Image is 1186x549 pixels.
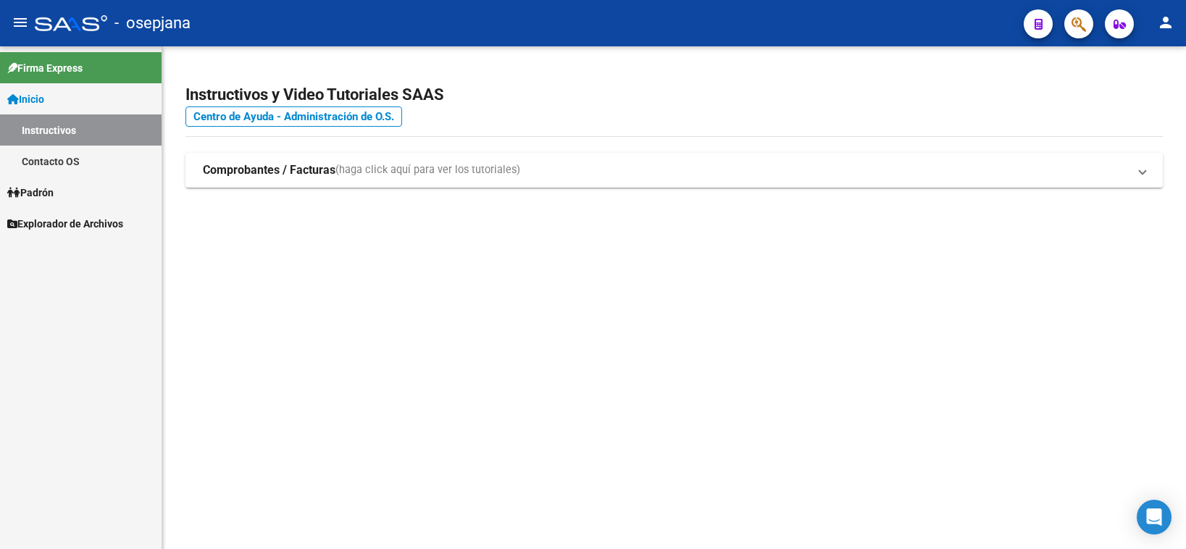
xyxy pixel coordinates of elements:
[185,81,1163,109] h2: Instructivos y Video Tutoriales SAAS
[7,216,123,232] span: Explorador de Archivos
[185,106,402,127] a: Centro de Ayuda - Administración de O.S.
[7,91,44,107] span: Inicio
[12,14,29,31] mat-icon: menu
[1157,14,1174,31] mat-icon: person
[7,60,83,76] span: Firma Express
[185,153,1163,188] mat-expansion-panel-header: Comprobantes / Facturas(haga click aquí para ver los tutoriales)
[7,185,54,201] span: Padrón
[203,162,335,178] strong: Comprobantes / Facturas
[114,7,191,39] span: - osepjana
[1137,500,1172,535] div: Open Intercom Messenger
[335,162,520,178] span: (haga click aquí para ver los tutoriales)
